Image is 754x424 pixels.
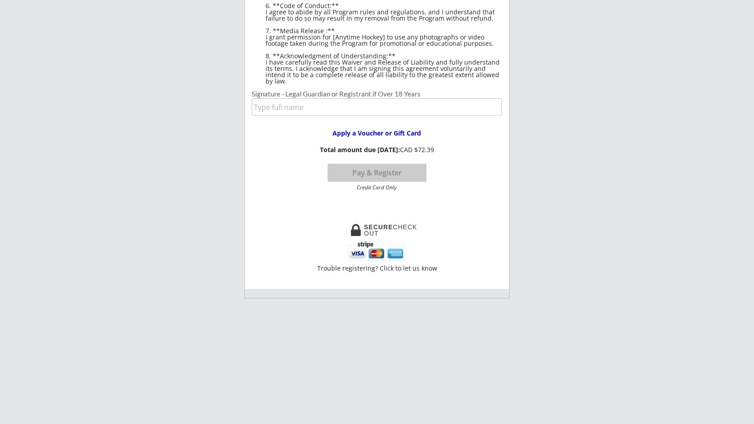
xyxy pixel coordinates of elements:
button: Pay & Register [328,164,426,182]
div: CAD $72.39 [315,146,439,154]
strong: SECURE [364,223,393,231]
div: Signature - Legal Guardian or Registrant if Over 18 Years [252,91,502,97]
div: Credit Card Only [331,185,422,190]
strong: Total amount due [DATE]: [320,145,400,154]
div: Apply a Voucher or Gift Card [319,130,435,136]
body: ***LOREMIP DO SITAMETCO ADI ELITSEDDOE TE INCI UTLABOREE** D, mag aliquaenima, minimv quisnostrud... [4,4,247,254]
input: Type full name [252,98,502,116]
div: CHECKOUT [364,224,417,236]
div: Trouble registering? Click to let us know [316,265,438,271]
